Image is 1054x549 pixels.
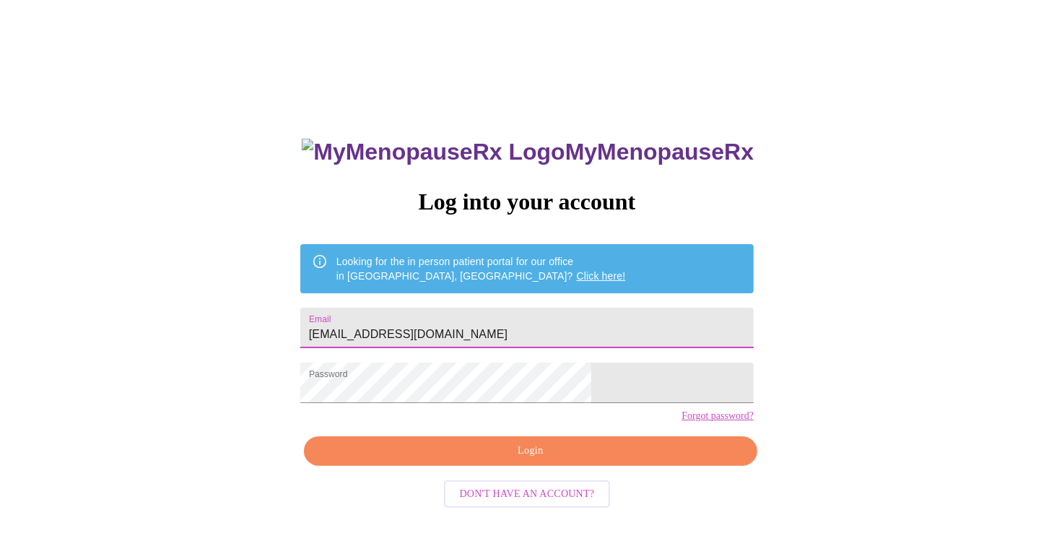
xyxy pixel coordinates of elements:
img: MyMenopauseRx Logo [302,139,565,165]
div: Looking for the in person patient portal for our office in [GEOGRAPHIC_DATA], [GEOGRAPHIC_DATA]? [336,248,626,289]
a: Forgot password? [681,410,754,422]
span: Login [321,442,741,460]
h3: Log into your account [300,189,754,215]
a: Click here! [577,270,626,282]
h3: MyMenopauseRx [302,139,754,165]
button: Login [304,436,757,466]
span: Don't have an account? [460,485,595,503]
a: Don't have an account? [440,486,614,498]
button: Don't have an account? [444,480,611,509]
